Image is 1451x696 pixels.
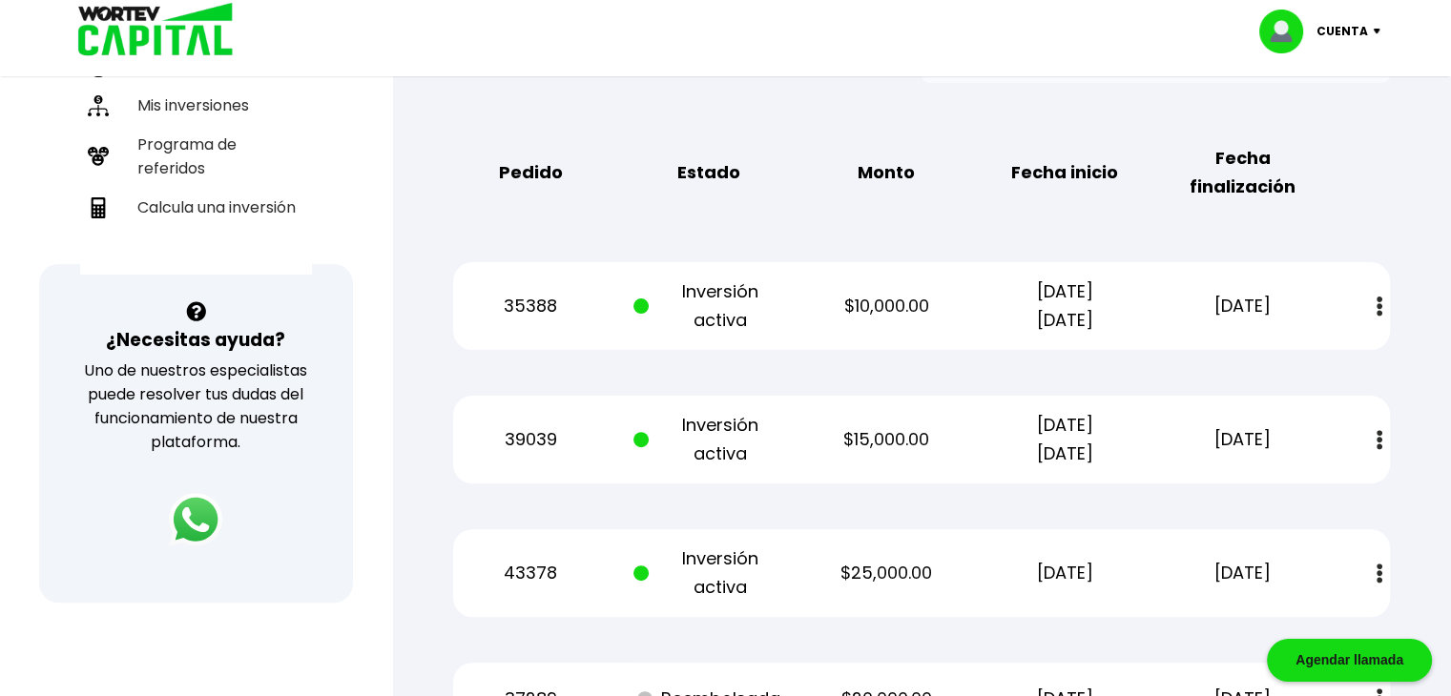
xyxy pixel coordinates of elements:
[812,425,962,454] p: $15,000.00
[88,95,109,116] img: inversiones-icon.6695dc30.svg
[989,277,1139,335] p: [DATE] [DATE]
[1259,10,1316,53] img: profile-image
[169,493,222,546] img: logos_whatsapp-icon.242b2217.svg
[633,411,783,468] p: Inversión activa
[88,146,109,167] img: recomiendanos-icon.9b8e9327.svg
[455,292,605,320] p: 35388
[1316,17,1368,46] p: Cuenta
[989,411,1139,468] p: [DATE] [DATE]
[1368,29,1394,34] img: icon-down
[80,86,312,125] a: Mis inversiones
[1011,158,1118,187] b: Fecha inicio
[455,559,605,587] p: 43378
[106,326,285,354] h3: ¿Necesitas ayuda?
[498,158,562,187] b: Pedido
[88,197,109,218] img: calculadora-icon.17d418c4.svg
[1168,144,1317,201] b: Fecha finalización
[633,277,783,335] p: Inversión activa
[812,292,962,320] p: $10,000.00
[989,559,1139,587] p: [DATE]
[1168,559,1317,587] p: [DATE]
[1168,425,1317,454] p: [DATE]
[455,425,605,454] p: 39039
[1168,292,1317,320] p: [DATE]
[1267,639,1432,682] div: Agendar llamada
[80,125,312,188] a: Programa de referidos
[858,158,915,187] b: Monto
[812,559,962,587] p: $25,000.00
[64,358,328,454] p: Uno de nuestros especialistas puede resolver tus dudas del funcionamiento de nuestra plataforma.
[677,158,740,187] b: Estado
[633,544,783,602] p: Inversión activa
[80,188,312,227] a: Calcula una inversión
